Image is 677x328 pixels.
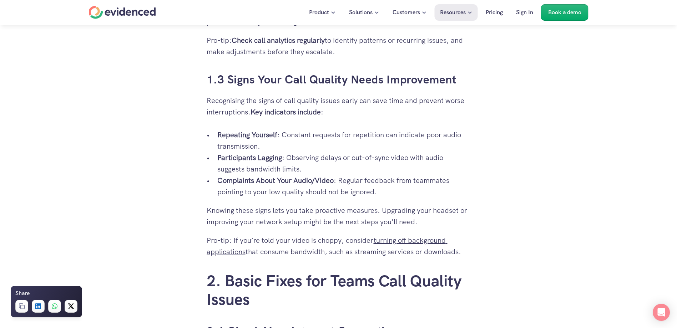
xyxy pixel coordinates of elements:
p: : Observing delays or out-of-sync video with audio suggests bandwidth limits. [217,152,471,175]
p: Resources [440,8,466,17]
p: Knowing these signs lets you take proactive measures. Upgrading your headset or improving your ne... [207,205,471,227]
p: Book a demo [548,8,581,17]
strong: Repeating Yourself [217,130,277,139]
h6: Share [15,289,30,298]
p: : Regular feedback from teammates pointing to your low quality should not be ignored. [217,175,471,198]
strong: Key indicators include [251,107,321,117]
strong: Complaints About Your Audio/Video [217,176,334,185]
strong: Participants Lagging [217,153,282,162]
p: Pricing [486,8,503,17]
p: Customers [393,8,420,17]
p: Sign In [516,8,533,17]
p: : Constant requests for repetition can indicate poor audio transmission. [217,129,471,152]
a: 1.3 Signs Your Call Quality Needs Improvement [207,72,457,87]
p: Pro-tip: If you’re told your video is choppy, consider that consume bandwidth, such as streaming ... [207,235,471,257]
p: Recognising the signs of call quality issues early can save time and prevent worse interruptions. : [207,95,471,118]
a: Sign In [511,4,539,21]
a: Home [89,6,156,19]
div: Open Intercom Messenger [653,304,670,321]
a: Book a demo [541,4,588,21]
a: 2. Basic Fixes for Teams Call Quality Issues [207,271,465,310]
p: Product [309,8,329,17]
a: turning off background applications [207,236,448,256]
p: Solutions [349,8,373,17]
a: Pricing [480,4,508,21]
